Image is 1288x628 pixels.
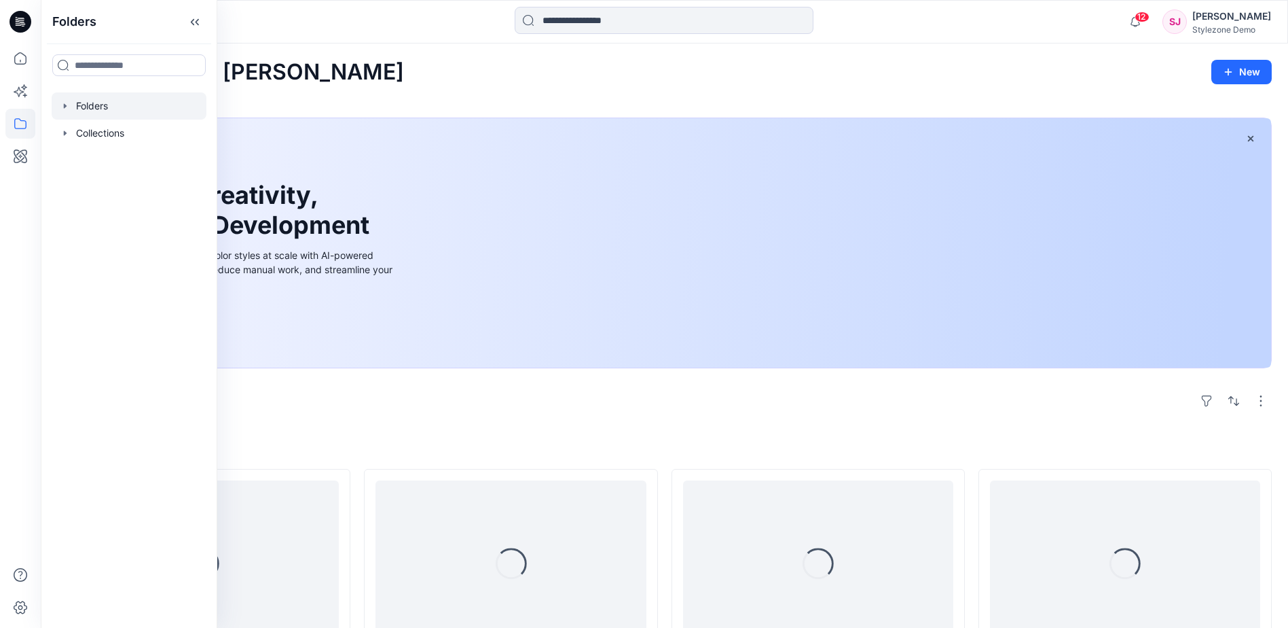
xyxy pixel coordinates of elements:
button: New [1211,60,1272,84]
a: Discover more [90,307,396,334]
div: Stylezone Demo [1192,24,1271,35]
div: [PERSON_NAME] [1192,8,1271,24]
div: SJ [1162,10,1187,34]
h4: Styles [57,439,1272,455]
h1: Unleash Creativity, Speed Up Development [90,181,375,239]
span: 12 [1135,12,1149,22]
h2: Welcome back, [PERSON_NAME] [57,60,404,85]
div: Explore ideas faster and recolor styles at scale with AI-powered tools that boost creativity, red... [90,248,396,291]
